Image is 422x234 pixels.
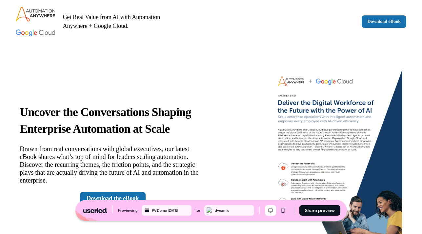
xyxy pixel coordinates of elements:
a: Download eBook [362,15,406,28]
div: Previewing [118,207,138,214]
p: Drawn from real conversations with global executives, our latest eBook shares what’s top of mind ... [20,145,206,184]
button: Desktop mode [265,205,276,216]
p: Get Real Value from AI with Automation Anywhere + Google Cloud. [63,13,172,30]
div: PV Demo [DATE] [152,207,190,213]
div: for [195,207,200,214]
div: dynamic [215,207,253,213]
button: Mobile mode [277,205,289,216]
button: Share preview [299,205,340,216]
a: Download the eBook [80,192,146,205]
strong: Uncover the Conversations Shaping Enterprise Automation at Scale [20,106,191,135]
